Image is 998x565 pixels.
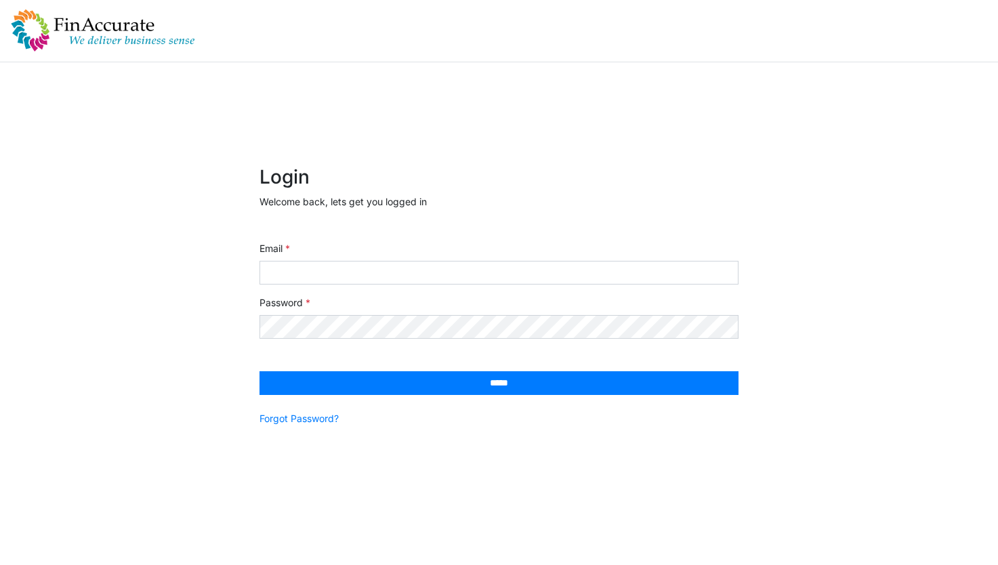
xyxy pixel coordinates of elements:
img: spp logo [11,9,195,52]
label: Password [259,295,310,310]
label: Email [259,241,290,255]
h2: Login [259,166,739,189]
p: Welcome back, lets get you logged in [259,194,739,209]
a: Forgot Password? [259,411,339,425]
